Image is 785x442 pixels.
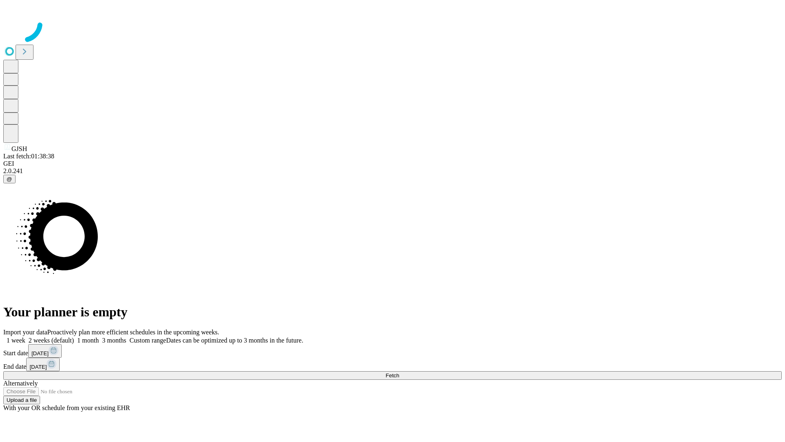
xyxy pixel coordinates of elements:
[3,175,16,183] button: @
[77,337,99,344] span: 1 month
[26,358,60,371] button: [DATE]
[29,364,47,370] span: [DATE]
[130,337,166,344] span: Custom range
[3,344,782,358] div: Start date
[3,371,782,380] button: Fetch
[29,337,74,344] span: 2 weeks (default)
[47,329,219,336] span: Proactively plan more efficient schedules in the upcoming weeks.
[3,160,782,167] div: GEI
[28,344,62,358] button: [DATE]
[3,358,782,371] div: End date
[386,372,399,379] span: Fetch
[166,337,303,344] span: Dates can be optimized up to 3 months in the future.
[3,404,130,411] span: With your OR schedule from your existing EHR
[7,176,12,182] span: @
[102,337,126,344] span: 3 months
[31,350,49,356] span: [DATE]
[3,380,38,387] span: Alternatively
[3,304,782,320] h1: Your planner is empty
[11,145,27,152] span: GJSH
[3,329,47,336] span: Import your data
[3,153,54,160] span: Last fetch: 01:38:38
[3,167,782,175] div: 2.0.241
[3,396,40,404] button: Upload a file
[7,337,25,344] span: 1 week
